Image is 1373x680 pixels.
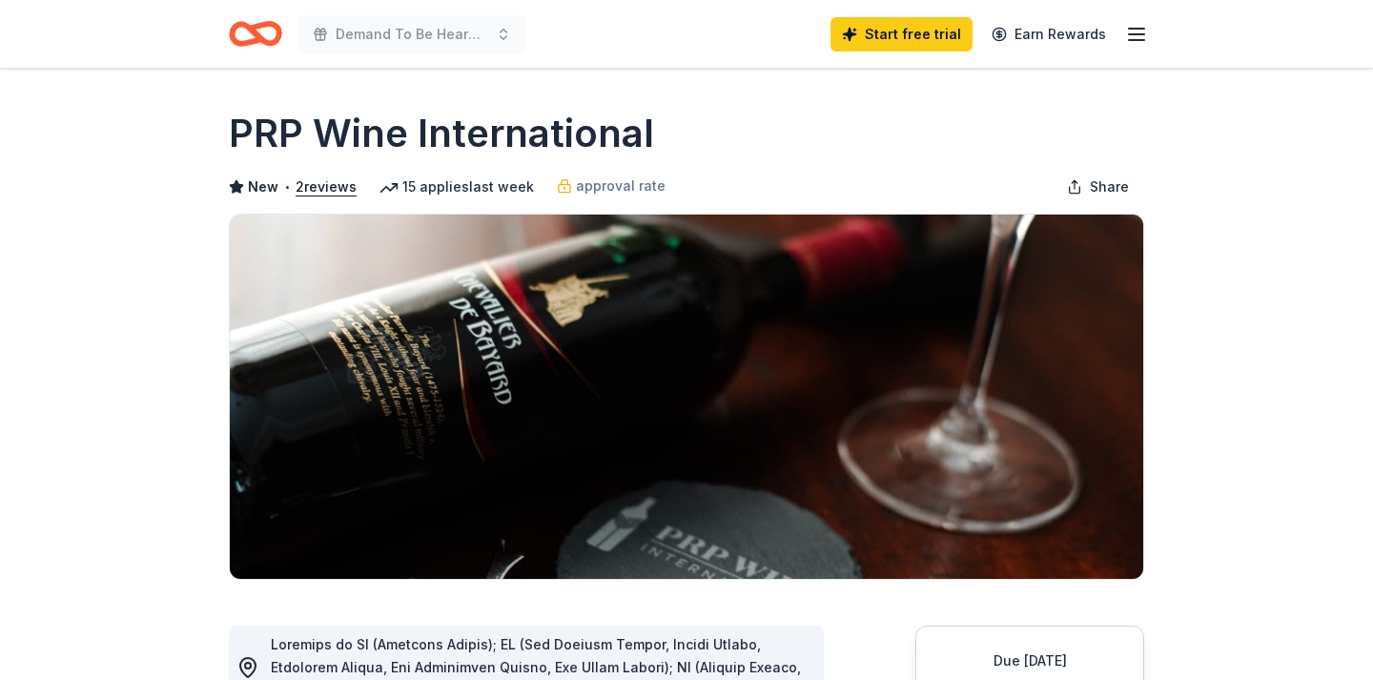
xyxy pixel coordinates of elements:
[229,107,654,160] h1: PRP Wine International
[230,215,1143,579] img: Image for PRP Wine International
[830,17,973,52] a: Start free trial
[296,175,357,198] button: 2reviews
[248,175,278,198] span: New
[939,649,1120,672] div: Due [DATE]
[336,23,488,46] span: Demand To Be Heard Residency Silent Auction
[229,11,282,56] a: Home
[284,179,291,195] span: •
[379,175,534,198] div: 15 applies last week
[1090,175,1129,198] span: Share
[297,15,526,53] button: Demand To Be Heard Residency Silent Auction
[1052,168,1144,206] button: Share
[980,17,1117,52] a: Earn Rewards
[557,175,666,197] a: approval rate
[576,175,666,197] span: approval rate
